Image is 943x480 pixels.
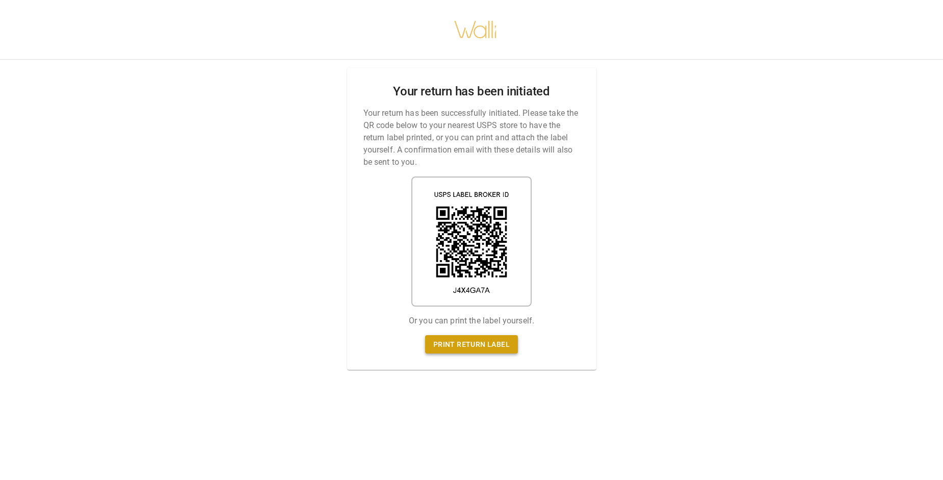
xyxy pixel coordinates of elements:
[409,315,534,327] p: Or you can print the label yourself.
[411,176,532,307] img: shipping label qr code
[393,84,550,99] h2: Your return has been initiated
[363,107,580,168] p: Your return has been successfully initiated. Please take the QR code below to your nearest USPS s...
[454,8,497,52] img: walli-inc.myshopify.com
[425,335,518,354] a: Print return label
